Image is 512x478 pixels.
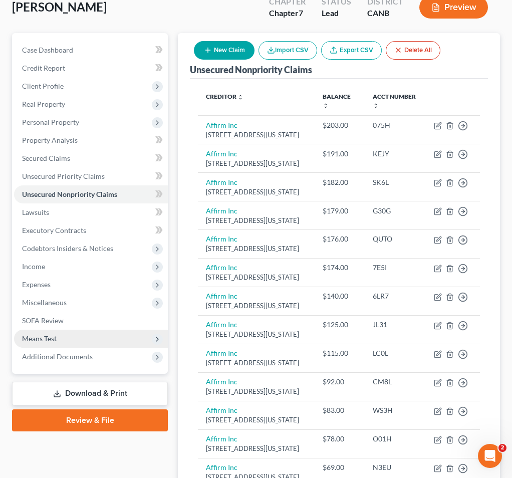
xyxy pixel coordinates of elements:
a: Affirm Inc [206,320,237,329]
a: Secured Claims [14,149,168,167]
div: $78.00 [323,434,357,444]
span: Additional Documents [22,352,93,361]
span: Expenses [22,280,51,289]
a: Affirm Inc [206,121,237,129]
div: $140.00 [323,291,357,301]
a: Affirm Inc [206,263,237,272]
span: Property Analysis [22,136,78,144]
div: $179.00 [323,206,357,216]
div: Unsecured Nonpriority Claims [190,64,312,76]
div: 6LR7 [373,291,418,301]
a: Affirm Inc [206,349,237,357]
div: 7E5I [373,263,418,273]
a: Acct Number unfold_more [373,93,416,109]
span: Miscellaneous [22,298,67,307]
div: [STREET_ADDRESS][US_STATE] [206,301,306,311]
a: Affirm Inc [206,234,237,243]
div: [STREET_ADDRESS][US_STATE] [206,273,306,282]
div: G30G [373,206,418,216]
span: Case Dashboard [22,46,73,54]
a: Affirm Inc [206,178,237,186]
a: Affirm Inc [206,406,237,414]
a: Download & Print [12,382,168,405]
div: WS3H [373,405,418,415]
a: Affirm Inc [206,292,237,300]
span: Personal Property [22,118,79,126]
a: Credit Report [14,59,168,77]
button: New Claim [194,41,254,60]
div: [STREET_ADDRESS][US_STATE] [206,444,306,453]
a: Executory Contracts [14,221,168,240]
div: [STREET_ADDRESS][US_STATE] [206,130,306,140]
div: $176.00 [323,234,357,244]
a: Affirm Inc [206,434,237,443]
button: Delete All [386,41,440,60]
a: Affirm Inc [206,463,237,471]
i: unfold_more [373,103,379,109]
div: [STREET_ADDRESS][US_STATE] [206,358,306,368]
i: unfold_more [323,103,329,109]
div: Lead [322,8,351,19]
a: Lawsuits [14,203,168,221]
span: Real Property [22,100,65,108]
a: Unsecured Priority Claims [14,167,168,185]
a: Unsecured Nonpriority Claims [14,185,168,203]
a: Affirm Inc [206,377,237,386]
div: [STREET_ADDRESS][US_STATE] [206,216,306,225]
div: $125.00 [323,320,357,330]
div: [STREET_ADDRESS][US_STATE] [206,159,306,168]
button: Import CSV [259,41,317,60]
span: Means Test [22,334,57,343]
div: $174.00 [323,263,357,273]
span: SOFA Review [22,316,64,325]
div: O01H [373,434,418,444]
a: Affirm Inc [206,206,237,215]
span: 2 [498,444,506,452]
div: JL31 [373,320,418,330]
div: SK6L [373,177,418,187]
div: [STREET_ADDRESS][US_STATE] [206,415,306,425]
div: $92.00 [323,377,357,387]
a: Creditor unfold_more [206,93,243,100]
a: Case Dashboard [14,41,168,59]
div: CM8L [373,377,418,387]
div: KEJY [373,149,418,159]
span: 7 [299,8,303,18]
a: Export CSV [321,41,382,60]
a: Property Analysis [14,131,168,149]
i: unfold_more [237,94,243,100]
span: Executory Contracts [22,226,86,234]
div: N3EU [373,462,418,472]
div: $83.00 [323,405,357,415]
div: $182.00 [323,177,357,187]
div: [STREET_ADDRESS][US_STATE] [206,244,306,254]
span: Credit Report [22,64,65,72]
div: [STREET_ADDRESS][US_STATE] [206,187,306,197]
div: $69.00 [323,462,357,472]
div: $191.00 [323,149,357,159]
div: [STREET_ADDRESS][US_STATE] [206,330,306,339]
span: Client Profile [22,82,64,90]
span: Unsecured Nonpriority Claims [22,190,117,198]
span: Unsecured Priority Claims [22,172,105,180]
span: Lawsuits [22,208,49,216]
div: Chapter [269,8,306,19]
span: Codebtors Insiders & Notices [22,244,113,253]
a: Balance unfold_more [323,93,351,109]
div: QUTO [373,234,418,244]
a: Affirm Inc [206,149,237,158]
span: Secured Claims [22,154,70,162]
div: 075H [373,120,418,130]
a: SOFA Review [14,312,168,330]
div: $115.00 [323,348,357,358]
div: $203.00 [323,120,357,130]
iframe: Intercom live chat [478,444,502,468]
div: LC0L [373,348,418,358]
div: CANB [367,8,403,19]
a: Review & File [12,409,168,431]
span: Income [22,262,45,271]
div: [STREET_ADDRESS][US_STATE] [206,387,306,396]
